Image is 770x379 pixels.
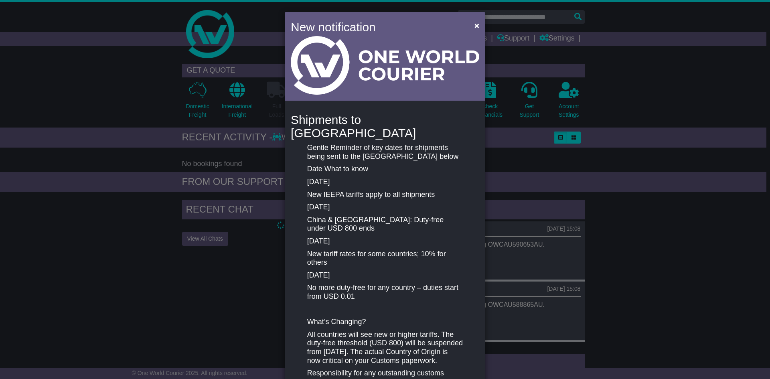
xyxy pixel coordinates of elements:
[470,17,483,34] button: Close
[307,144,463,161] p: Gentle Reminder of key dates for shipments being sent to the [GEOGRAPHIC_DATA] below
[307,216,463,233] p: China & [GEOGRAPHIC_DATA]: Duty-free under USD 800 ends
[307,203,463,212] p: [DATE]
[307,191,463,199] p: New IEEPA tariffs apply to all shipments
[291,18,463,36] h4: New notification
[307,284,463,301] p: No more duty-free for any country – duties start from USD 0.01
[291,36,479,95] img: Light
[307,178,463,186] p: [DATE]
[307,318,463,326] p: What’s Changing?
[307,165,463,174] p: Date What to know
[307,271,463,280] p: [DATE]
[307,330,463,365] p: All countries will see new or higher tariffs. The duty-free threshold (USD 800) will be suspended...
[307,250,463,267] p: New tariff rates for some countries; 10% for others
[307,237,463,246] p: [DATE]
[474,21,479,30] span: ×
[291,113,479,140] h4: Shipments to [GEOGRAPHIC_DATA]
